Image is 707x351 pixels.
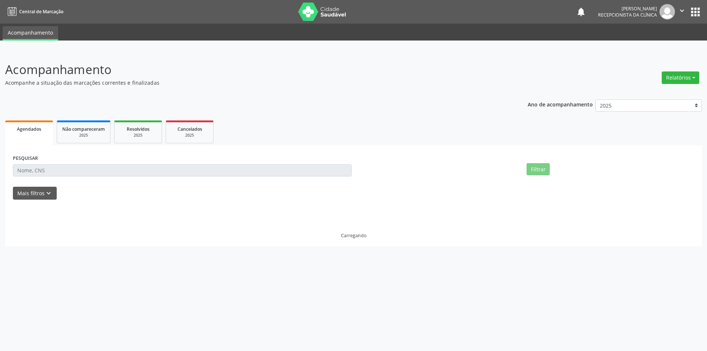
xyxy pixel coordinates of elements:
span: Cancelados [177,126,202,132]
label: PESQUISAR [13,153,38,164]
div: 2025 [120,133,156,138]
button: Filtrar [527,163,550,176]
button: Relatórios [662,71,699,84]
button: apps [689,6,702,18]
button:  [675,4,689,20]
div: Carregando [341,232,366,239]
p: Ano de acompanhamento [528,99,593,109]
span: Recepcionista da clínica [598,12,657,18]
input: Nome, CNS [13,164,352,177]
p: Acompanhe a situação das marcações correntes e finalizadas [5,79,493,87]
p: Acompanhamento [5,60,493,79]
img: img [659,4,675,20]
button: Mais filtroskeyboard_arrow_down [13,187,57,200]
span: Não compareceram [62,126,105,132]
a: Central de Marcação [5,6,63,18]
i: keyboard_arrow_down [45,189,53,197]
span: Agendados [17,126,41,132]
div: 2025 [171,133,208,138]
a: Acompanhamento [3,26,58,41]
div: 2025 [62,133,105,138]
span: Central de Marcação [19,8,63,15]
button: notifications [576,7,586,17]
span: Resolvidos [127,126,150,132]
i:  [678,7,686,15]
div: [PERSON_NAME] [598,6,657,12]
